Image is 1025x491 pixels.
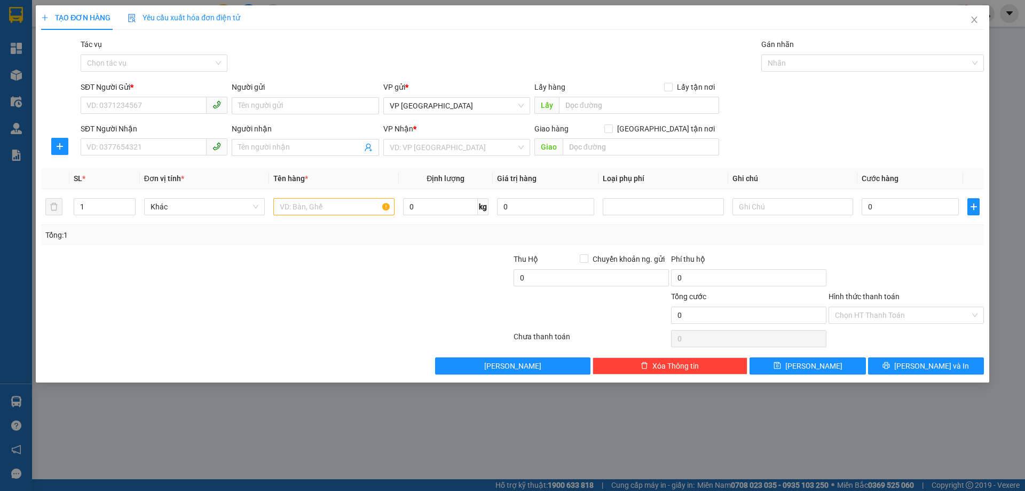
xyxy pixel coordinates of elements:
[563,138,719,155] input: Dọc đường
[967,198,979,215] button: plus
[862,174,898,183] span: Cước hàng
[497,198,594,215] input: 0
[435,357,590,375] button: [PERSON_NAME]
[151,199,258,215] span: Khác
[598,168,728,189] th: Loại phụ phí
[534,138,563,155] span: Giao
[641,362,648,370] span: delete
[383,124,413,133] span: VP Nhận
[514,255,538,263] span: Thu Hộ
[232,81,379,93] div: Người gửi
[52,142,68,151] span: plus
[232,123,379,135] div: Người nhận
[671,253,826,269] div: Phí thu hộ
[732,198,853,215] input: Ghi Chú
[652,360,699,372] span: Xóa Thông tin
[383,81,530,93] div: VP gửi
[51,138,68,155] button: plus
[81,81,227,93] div: SĐT Người Gửi
[750,357,865,375] button: save[PERSON_NAME]
[534,97,559,114] span: Lấy
[829,292,900,301] label: Hình thức thanh toán
[761,40,794,49] label: Gán nhãn
[894,360,969,372] span: [PERSON_NAME] và In
[390,98,524,114] span: VP Hà Đông
[478,198,488,215] span: kg
[534,124,569,133] span: Giao hàng
[959,5,989,35] button: Close
[81,123,227,135] div: SĐT Người Nhận
[484,360,541,372] span: [PERSON_NAME]
[673,81,719,93] span: Lấy tận nơi
[41,13,111,22] span: TẠO ĐƠN HÀNG
[497,174,537,183] span: Giá trị hàng
[728,168,857,189] th: Ghi chú
[534,83,565,91] span: Lấy hàng
[970,15,979,24] span: close
[212,100,221,109] span: phone
[364,143,373,152] span: user-add
[144,174,184,183] span: Đơn vị tính
[427,174,464,183] span: Định lượng
[774,362,781,370] span: save
[212,142,221,151] span: phone
[968,202,979,211] span: plus
[512,331,670,349] div: Chưa thanh toán
[868,357,984,375] button: printer[PERSON_NAME] và In
[45,229,396,241] div: Tổng: 1
[41,14,49,21] span: plus
[81,40,102,49] label: Tác vụ
[882,362,890,370] span: printer
[671,292,706,301] span: Tổng cước
[273,198,394,215] input: VD: Bàn, Ghế
[613,123,719,135] span: [GEOGRAPHIC_DATA] tận nơi
[593,357,748,375] button: deleteXóa Thông tin
[588,253,669,265] span: Chuyển khoản ng. gửi
[128,14,136,22] img: icon
[74,174,82,183] span: SL
[45,198,62,215] button: delete
[128,13,240,22] span: Yêu cầu xuất hóa đơn điện tử
[559,97,719,114] input: Dọc đường
[785,360,842,372] span: [PERSON_NAME]
[273,174,308,183] span: Tên hàng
